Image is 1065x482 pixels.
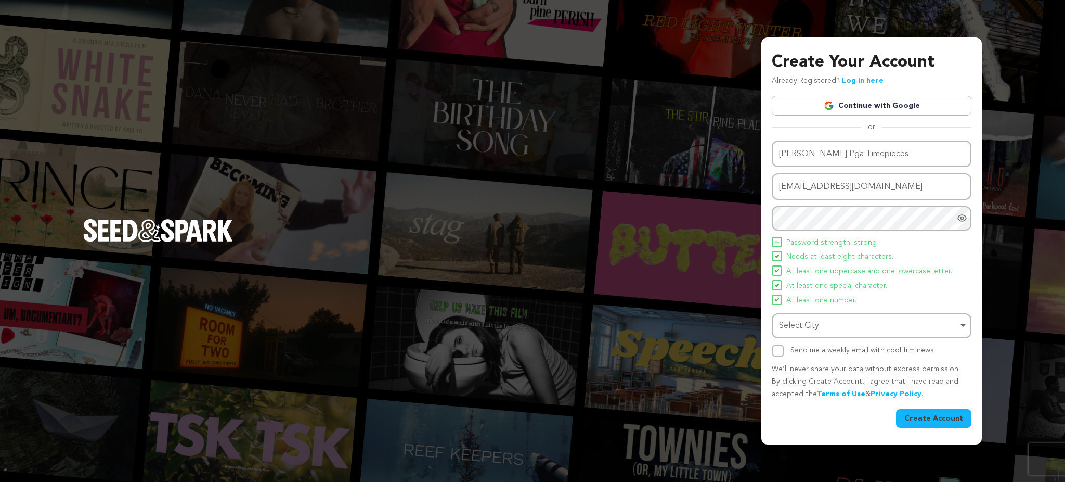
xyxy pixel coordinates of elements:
[775,298,779,302] img: Seed&Spark Icon
[772,75,884,87] p: Already Registered?
[790,347,934,354] label: Send me a weekly email with cool film news
[775,283,779,287] img: Seed&Spark Icon
[772,363,971,400] p: We’ll never share your data without express permission. By clicking Create Account, I agree that ...
[775,269,779,273] img: Seed&Spark Icon
[957,213,967,223] a: Show password as plain text. Warning: this will display your password on the screen.
[786,265,952,278] span: At least one uppercase and one lowercase letter.
[772,50,971,75] h3: Create Your Account
[775,240,779,244] img: Seed&Spark Icon
[817,390,865,398] a: Terms of Use
[772,141,971,167] input: Name
[772,96,971,116] a: Continue with Google
[842,77,884,84] a: Log in here
[786,251,893,263] span: Needs at least eight characters.
[83,219,233,242] img: Seed&Spark Logo
[786,237,877,249] span: Password strength: strong
[896,409,971,428] button: Create Account
[779,319,958,334] div: Select City
[862,122,881,132] span: or
[786,280,887,293] span: At least one special character.
[83,219,233,263] a: Seed&Spark Homepage
[824,100,834,111] img: Google logo
[775,254,779,258] img: Seed&Spark Icon
[871,390,921,398] a: Privacy Policy
[786,295,856,307] span: At least one number.
[772,173,971,200] input: Email address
